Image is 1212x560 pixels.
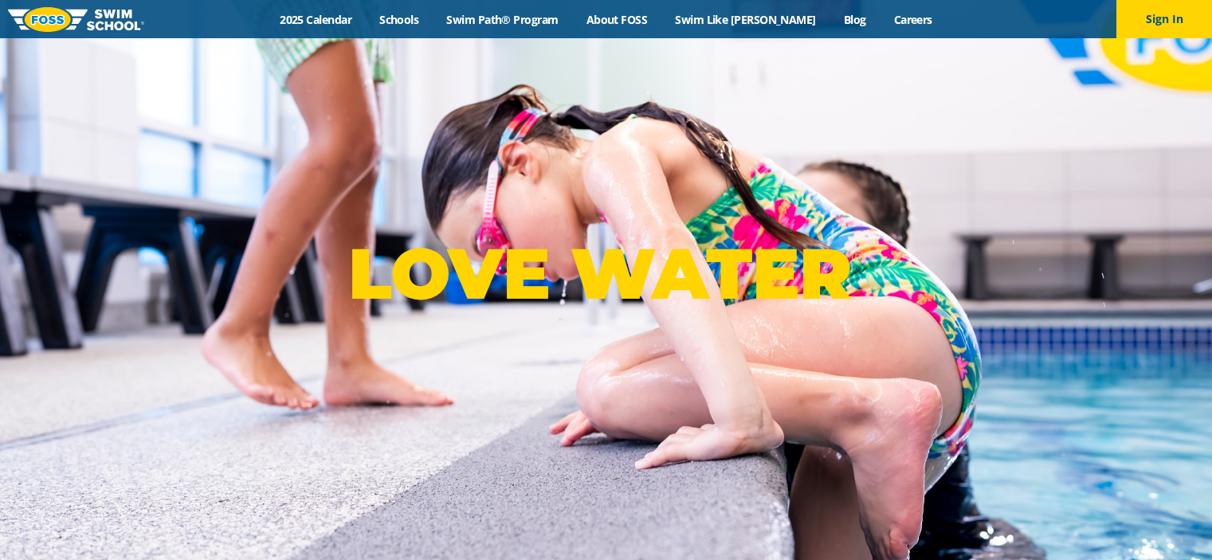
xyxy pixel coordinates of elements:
[348,231,864,316] p: LOVE WATER
[661,12,830,27] a: Swim Like [PERSON_NAME]
[366,12,433,27] a: Schools
[880,12,946,27] a: Careers
[266,12,366,27] a: 2025 Calendar
[572,12,661,27] a: About FOSS
[830,12,880,27] a: Blog
[851,247,864,267] sup: ®
[433,12,572,27] a: Swim Path® Program
[8,7,144,32] img: FOSS Swim School Logo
